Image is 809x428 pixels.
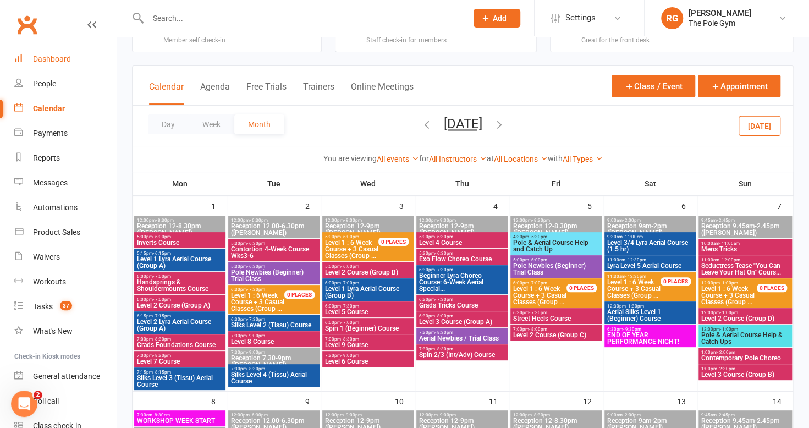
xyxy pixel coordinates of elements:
span: Level 2 Course (Group A) [136,302,223,309]
span: 7:30pm [230,350,317,355]
a: General attendance kiosk mode [14,364,116,389]
span: - 8:30pm [435,347,453,352]
button: Appointment [698,75,780,97]
span: Level 2 Course (Group D) [701,315,790,322]
button: Day [148,114,189,134]
span: Reception 9.45am-2.45pm ([PERSON_NAME]) [701,223,790,236]
span: Level 1 : 6 Week [325,239,372,246]
iframe: Intercom live chat [11,391,37,417]
span: - 9:00pm [247,333,265,338]
div: Waivers [33,253,60,261]
span: 6:00pm [324,304,411,309]
span: - 2:00pm [623,413,641,418]
div: 0 PLACES [284,290,315,299]
a: All events [377,155,419,163]
span: 12:00pm [324,218,411,223]
span: Course + 3 Casual Classes (Group ... [701,286,770,305]
div: 5 [587,196,603,215]
span: 7:00pm [136,353,223,358]
span: - 6:30pm [247,241,265,246]
span: - 7:30pm [341,304,359,309]
span: - 8:30pm [153,337,171,342]
span: - 7:00pm [341,320,359,325]
span: - 1:00pm [720,281,738,286]
span: Grads Tricks Course [419,302,505,309]
a: Waivers [14,245,116,270]
span: 12:00pm [230,413,317,418]
a: Workouts [14,270,116,294]
button: Week [189,114,234,134]
div: 7 [777,196,793,215]
span: 5:00pm [513,257,599,262]
th: Thu [415,172,509,195]
span: 9:45am [701,413,790,418]
span: Silks Level 2 (Tissu) Course [230,322,317,328]
span: 5:30pm [230,241,317,246]
span: 9:00am [607,218,694,223]
span: - 6:00pm [153,234,171,239]
div: 12 [583,392,603,410]
span: Reception 12-8.30pm ([PERSON_NAME]) [513,223,599,236]
div: [PERSON_NAME] [689,8,751,18]
span: 6:30pm [419,267,505,272]
span: Level 1 : 6 Week [607,278,654,286]
span: 9:45am [701,218,790,223]
span: Inverts Course [136,239,223,246]
span: - 8:15pm [153,370,171,375]
div: 4 [493,196,509,215]
span: 4:30pm [513,234,599,239]
span: Settings [565,6,596,30]
span: - 2:00pm [717,350,735,355]
span: 12:00pm [701,327,790,332]
span: Spin 1 (Beginner) Course [324,325,411,332]
span: Course + 3 Casual Classes (Group ... [230,292,298,312]
th: Tue [227,172,321,195]
a: Roll call [14,389,116,414]
span: 5:15pm [136,251,223,256]
span: Street Heels Course [513,315,599,322]
span: Beginner Lyra Choreo Course: 6-Week Aerial Special... [419,272,505,292]
span: Level 3 Course (Group B) [701,371,790,378]
span: Reception 9am-2pm ([PERSON_NAME]) [607,223,694,236]
th: Mon [133,172,227,195]
span: Pole Newbies (Beginner) Trial Class [513,262,599,276]
strong: for [419,154,429,163]
span: - 11:00am [623,234,643,239]
button: Class / Event [612,75,695,97]
a: All Locations [494,155,548,163]
span: - 9:00pm [438,413,456,418]
span: Level 2 Course (Group C) [513,332,599,338]
div: Messages [33,178,68,187]
span: Level 8 Course [230,338,317,345]
span: - 2:45pm [717,218,735,223]
span: 6:30pm [230,317,317,322]
span: - 8:30pm [156,218,174,223]
span: Seductress Tease "You Can Leave Your Hat On" Cours... [701,262,790,276]
span: Level 1 : 6 Week [231,292,278,299]
span: Level 6 Course [324,358,411,365]
span: 6:30pm [230,287,298,292]
span: 1:00pm [701,366,790,371]
span: Level 1 Lyra Aerial Course (Group B) [324,286,411,299]
a: Payments [14,121,116,146]
span: - 8:30pm [153,353,171,358]
span: Level 7 Course [136,358,223,365]
a: Reports [14,146,116,171]
th: Wed [321,172,415,195]
div: 1 [211,196,227,215]
span: - 8:30pm [532,413,550,418]
span: 6:00pm [324,281,411,286]
span: - 9:00pm [247,350,265,355]
span: 6:00pm [136,297,223,302]
div: 9 [305,392,321,410]
span: 5:00pm [324,234,392,239]
div: What's New [33,327,73,336]
span: 6:30pm [419,297,505,302]
button: Calendar [149,81,184,105]
span: 5:30pm [230,264,317,269]
button: Online Meetings [351,81,414,105]
span: 12:30pm [607,304,694,309]
div: Member self check-in [163,36,232,44]
a: Tasks 37 [14,294,116,319]
a: Messages [14,171,116,195]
